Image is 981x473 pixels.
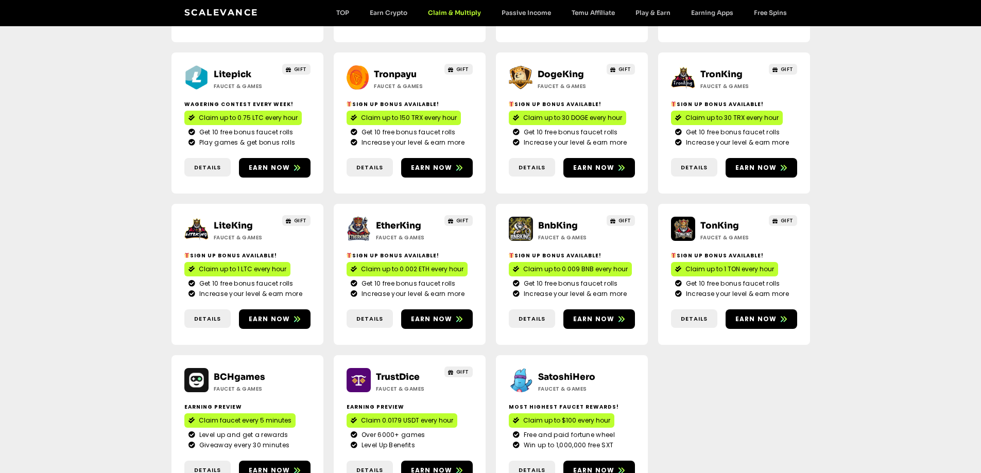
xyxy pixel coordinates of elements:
[282,215,311,226] a: GIFT
[671,309,717,328] a: Details
[521,128,618,137] span: Get 10 free bonus faucet rolls
[521,430,615,440] span: Free and paid fortune wheel
[538,385,603,393] h2: Faucet & Games
[359,9,418,16] a: Earn Crypto
[769,215,797,226] a: GIFT
[509,253,514,258] img: 🎁
[214,69,251,80] a: Litepick
[456,65,469,73] span: GIFT
[618,217,631,224] span: GIFT
[184,262,290,276] a: Claim up to 1 LTC every hour
[199,113,298,122] span: Claim up to 0.75 LTC every hour
[294,65,307,73] span: GIFT
[509,111,626,125] a: Claim up to 30 DOGE every hour
[239,309,311,329] a: Earn now
[359,138,464,147] span: Increase your level & earn more
[184,252,311,259] h2: Sign Up Bonus Available!
[781,217,794,224] span: GIFT
[361,113,457,122] span: Claim up to 150 TRX every hour
[456,368,469,376] span: GIFT
[374,69,417,80] a: Tronpayu
[214,220,253,231] a: LiteKing
[411,163,453,172] span: Earn now
[347,158,393,177] a: Details
[573,163,615,172] span: Earn now
[359,441,415,450] span: Level Up Benefits
[681,163,708,172] span: Details
[418,9,491,16] a: Claim & Multiply
[521,441,613,450] span: Win up to 1,000,000 free SXT
[444,366,473,377] a: GIFT
[249,163,290,172] span: Earn now
[359,128,456,137] span: Get 10 free bonus faucet rolls
[681,314,708,323] span: Details
[618,65,631,73] span: GIFT
[347,253,352,258] img: 🎁
[683,289,789,299] span: Increase your level & earn more
[509,309,555,328] a: Details
[523,113,622,122] span: Claim up to 30 DOGE every hour
[184,413,296,428] a: Claim faucet every 5 minutes
[194,314,221,323] span: Details
[184,7,259,17] a: Scalevance
[671,253,676,258] img: 🎁
[538,220,578,231] a: BnbKing
[509,413,614,428] a: Claim up to $100 every hour
[359,279,456,288] span: Get 10 free bonus faucet rolls
[214,234,278,241] h2: Faucet & Games
[509,101,514,107] img: 🎁
[573,314,615,324] span: Earn now
[521,279,618,288] span: Get 10 free bonus faucet rolls
[726,309,797,329] a: Earn now
[509,262,632,276] a: Claim up to 0.009 BNB every hour
[184,403,311,411] h2: Earning Preview
[214,385,278,393] h2: Faucet & Games
[347,111,461,125] a: Claim up to 150 TRX every hour
[671,262,778,276] a: Claim up to 1 TON every hour
[607,215,635,226] a: GIFT
[561,9,625,16] a: Temu Affiliate
[700,220,739,231] a: TonKing
[347,100,473,108] h2: Sign Up Bonus Available!
[326,9,359,16] a: TOP
[197,430,288,440] span: Level up and get a rewards
[184,253,190,258] img: 🎁
[491,9,561,16] a: Passive Income
[685,113,779,122] span: Claim up to 30 TRX every hour
[197,128,294,137] span: Get 10 free bonus faucet rolls
[509,100,635,108] h2: Sign Up Bonus Available!
[199,265,286,274] span: Claim up to 1 LTC every hour
[671,158,717,177] a: Details
[509,252,635,259] h2: Sign Up Bonus Available!
[671,101,676,107] img: 🎁
[538,82,602,90] h2: Faucet & Games
[401,309,473,329] a: Earn now
[456,217,469,224] span: GIFT
[214,82,278,90] h2: Faucet & Games
[735,163,777,172] span: Earn now
[184,111,302,125] a: Claim up to 0.75 LTC every hour
[359,289,464,299] span: Increase your level & earn more
[356,163,383,172] span: Details
[376,372,420,382] a: TrustDice
[744,9,797,16] a: Free Spins
[376,220,421,231] a: EtherKing
[683,279,780,288] span: Get 10 free bonus faucet rolls
[361,265,463,274] span: Claim up to 0.002 ETH every hour
[671,252,797,259] h2: Sign Up Bonus Available!
[326,9,797,16] nav: Menu
[607,64,635,75] a: GIFT
[509,158,555,177] a: Details
[347,309,393,328] a: Details
[294,217,307,224] span: GIFT
[538,372,595,382] a: SatoshiHero
[376,234,440,241] h2: Faucet & Games
[359,430,425,440] span: Over 6000+ games
[519,163,545,172] span: Details
[214,372,265,382] a: BCHgames
[521,289,627,299] span: Increase your level & earn more
[197,279,294,288] span: Get 10 free bonus faucet rolls
[444,64,473,75] a: GIFT
[239,158,311,178] a: Earn now
[411,314,453,324] span: Earn now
